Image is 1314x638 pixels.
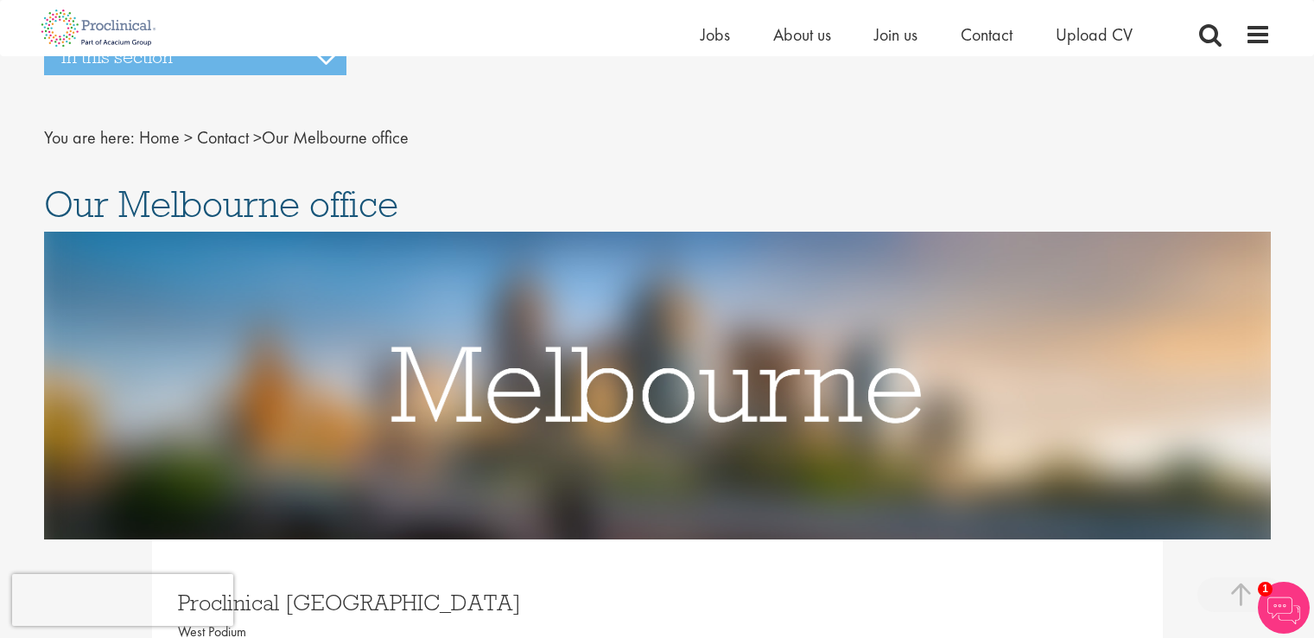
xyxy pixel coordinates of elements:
[197,126,249,149] a: breadcrumb link to Contact
[12,574,233,626] iframe: reCAPTCHA
[139,126,409,149] span: Our Melbourne office
[1056,23,1133,46] a: Upload CV
[44,181,398,227] span: Our Melbourne office
[701,23,730,46] a: Jobs
[178,591,644,614] h3: Proclinical [GEOGRAPHIC_DATA]
[139,126,180,149] a: breadcrumb link to Home
[1258,582,1310,634] img: Chatbot
[44,126,135,149] span: You are here:
[961,23,1012,46] a: Contact
[1258,582,1273,597] span: 1
[773,23,831,46] a: About us
[184,126,193,149] span: >
[44,39,346,75] h3: In this section
[253,126,262,149] span: >
[874,23,917,46] a: Join us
